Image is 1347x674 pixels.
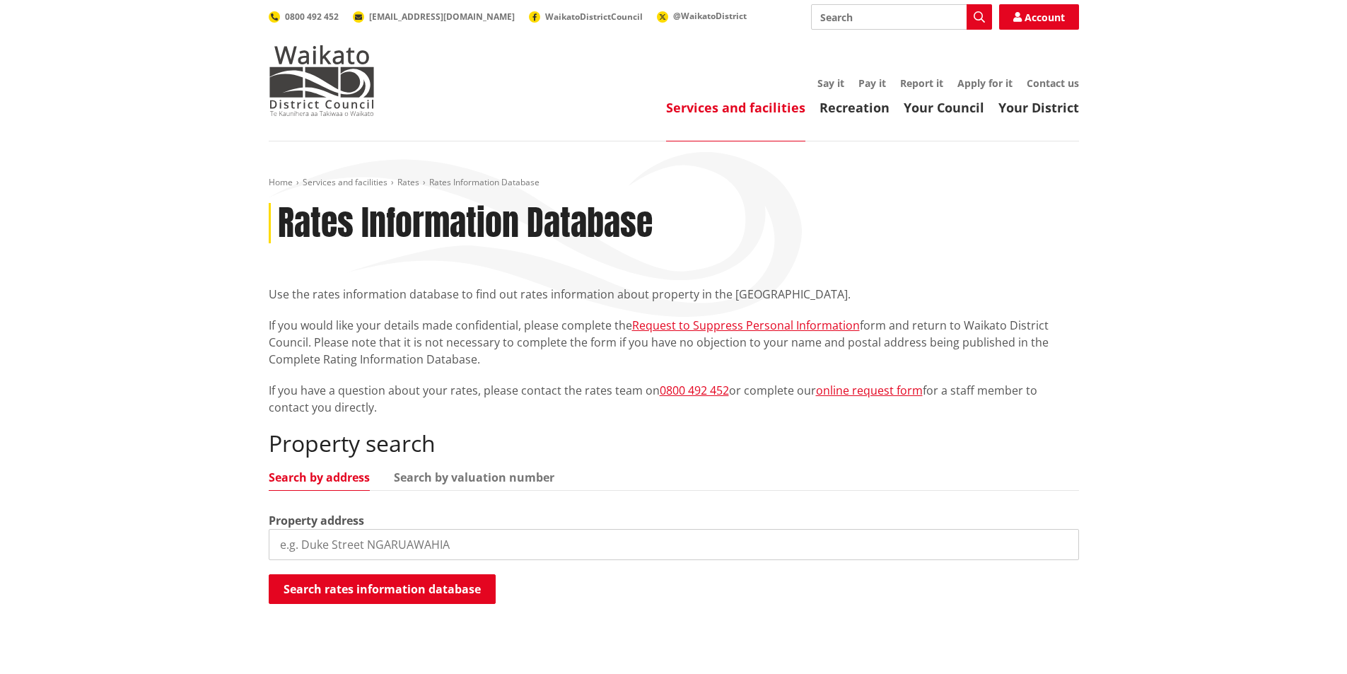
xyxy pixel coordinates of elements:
[269,430,1079,457] h2: Property search
[269,177,1079,189] nav: breadcrumb
[904,99,984,116] a: Your Council
[285,11,339,23] span: 0800 492 452
[817,76,844,90] a: Say it
[811,4,992,30] input: Search input
[369,11,515,23] span: [EMAIL_ADDRESS][DOMAIN_NAME]
[278,203,653,244] h1: Rates Information Database
[673,10,747,22] span: @WaikatoDistrict
[269,11,339,23] a: 0800 492 452
[998,99,1079,116] a: Your District
[858,76,886,90] a: Pay it
[269,512,364,529] label: Property address
[900,76,943,90] a: Report it
[660,383,729,398] a: 0800 492 452
[269,574,496,604] button: Search rates information database
[269,176,293,188] a: Home
[303,176,387,188] a: Services and facilities
[397,176,419,188] a: Rates
[269,286,1079,303] p: Use the rates information database to find out rates information about property in the [GEOGRAPHI...
[657,10,747,22] a: @WaikatoDistrict
[999,4,1079,30] a: Account
[632,318,860,333] a: Request to Suppress Personal Information
[816,383,923,398] a: online request form
[429,176,540,188] span: Rates Information Database
[269,472,370,483] a: Search by address
[957,76,1013,90] a: Apply for it
[1027,76,1079,90] a: Contact us
[820,99,890,116] a: Recreation
[666,99,805,116] a: Services and facilities
[353,11,515,23] a: [EMAIL_ADDRESS][DOMAIN_NAME]
[269,382,1079,416] p: If you have a question about your rates, please contact the rates team on or complete our for a s...
[269,45,375,116] img: Waikato District Council - Te Kaunihera aa Takiwaa o Waikato
[545,11,643,23] span: WaikatoDistrictCouncil
[269,317,1079,368] p: If you would like your details made confidential, please complete the form and return to Waikato ...
[269,529,1079,560] input: e.g. Duke Street NGARUAWAHIA
[529,11,643,23] a: WaikatoDistrictCouncil
[394,472,554,483] a: Search by valuation number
